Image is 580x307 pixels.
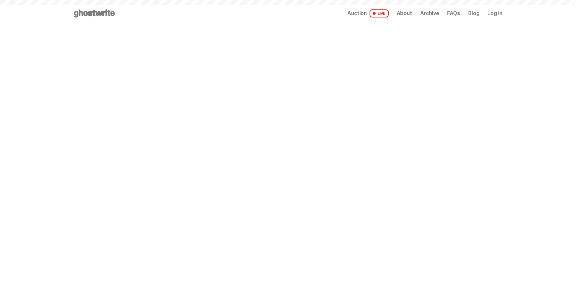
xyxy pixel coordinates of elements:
a: About [397,11,412,16]
a: Log in [487,11,502,16]
a: Archive [420,11,439,16]
a: Auction LIVE [347,9,388,17]
a: Blog [468,11,479,16]
a: FAQs [447,11,460,16]
span: Auction [347,11,367,16]
span: LIVE [370,9,389,17]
